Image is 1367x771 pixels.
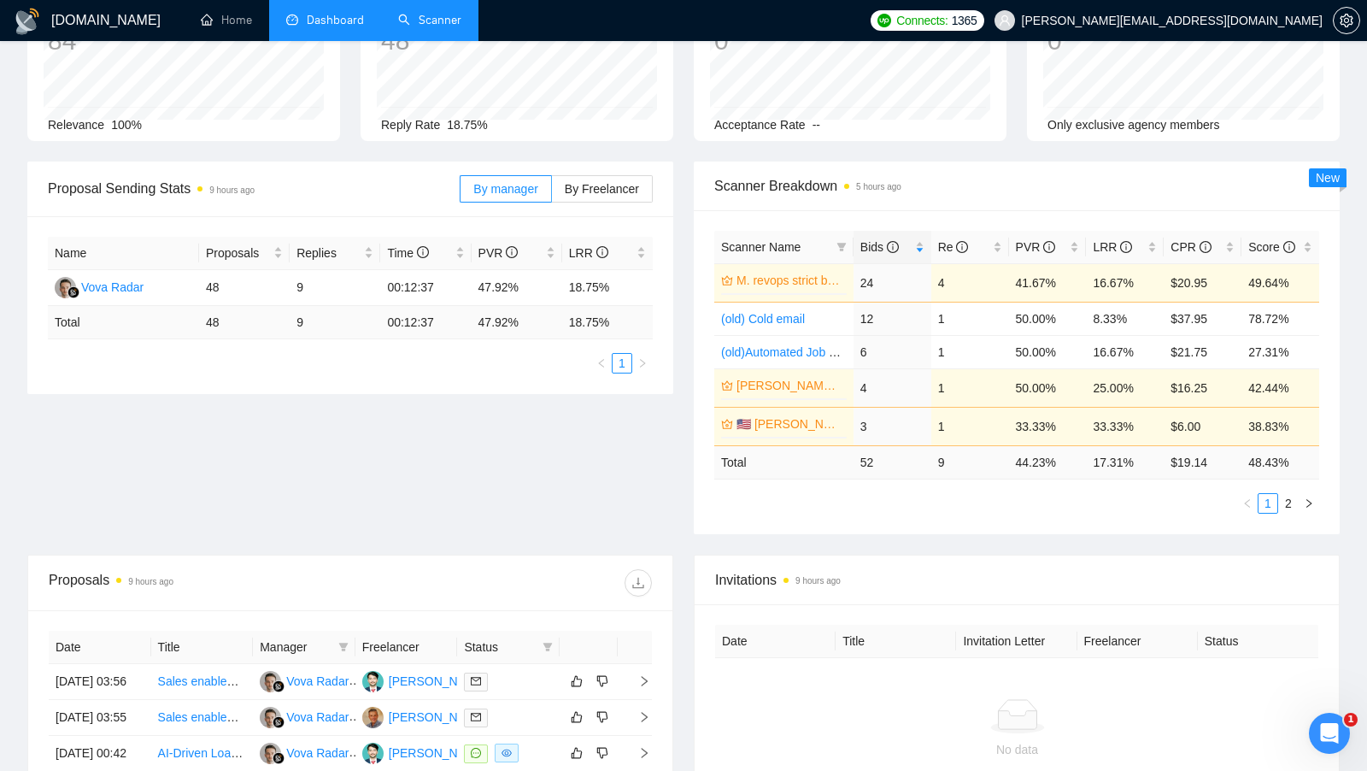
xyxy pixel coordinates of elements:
a: setting [1333,14,1360,27]
th: Date [715,625,836,658]
span: CPR [1170,240,1211,254]
span: eye [502,748,512,758]
img: MS [362,743,384,764]
div: [PERSON_NAME] [389,672,487,691]
span: filter [833,234,850,260]
span: New [1316,171,1340,185]
span: dashboard [286,14,298,26]
td: 4 [854,368,931,407]
a: (old)Automated Job Search [721,345,866,359]
a: IM[PERSON_NAME] [362,709,487,723]
time: 5 hours ago [856,182,901,191]
span: Scanner Breakdown [714,175,1319,197]
img: upwork-logo.png [877,14,891,27]
li: 1 [1258,493,1278,514]
button: left [591,353,612,374]
td: 44.23 % [1009,445,1087,479]
span: PVR [478,246,519,260]
th: Proposals [199,237,290,270]
a: VRVova Radar [260,745,349,759]
button: like [566,671,587,692]
img: gigradar-bm.png [273,716,285,728]
a: Sales enablement and prospecting expert needed [158,674,422,688]
button: dislike [592,671,613,692]
span: crown [721,418,733,430]
td: 25.00% [1086,368,1164,407]
td: $ 19.14 [1164,445,1241,479]
td: 27.31% [1241,335,1319,368]
td: 47.92% [472,270,562,306]
a: Sales enablement and prospecting expert needed [158,710,422,724]
img: MS [362,671,384,692]
span: Only exclusive agency members [1047,118,1220,132]
div: Vova Radar [81,278,144,297]
td: $6.00 [1164,407,1241,445]
div: Vova Radar [286,744,349,762]
li: Previous Page [1237,493,1258,514]
iframe: Intercom live chat [1309,713,1350,754]
span: download [625,576,651,590]
td: 17.31 % [1086,445,1164,479]
td: 16.67% [1086,335,1164,368]
span: right [625,747,650,759]
span: dislike [596,674,608,688]
td: $16.25 [1164,368,1241,407]
td: 12 [854,302,931,335]
img: VR [55,277,76,298]
span: dislike [596,710,608,724]
span: info-circle [596,246,608,258]
th: Freelancer [1077,625,1198,658]
span: Relevance [48,118,104,132]
button: right [632,353,653,374]
span: mail [471,712,481,722]
td: $21.75 [1164,335,1241,368]
span: Connects: [896,11,948,30]
a: VRVova Radar [55,280,144,293]
span: info-circle [956,241,968,253]
span: Proposals [206,244,270,262]
td: 48 [199,306,290,339]
span: Score [1248,240,1294,254]
span: PVR [1016,240,1056,254]
span: info-circle [1043,241,1055,253]
td: 41.67% [1009,263,1087,302]
td: [DATE] 03:56 [49,664,151,700]
button: dislike [592,707,613,727]
span: Re [938,240,969,254]
td: 33.33% [1086,407,1164,445]
span: Bids [860,240,899,254]
span: like [571,674,583,688]
span: Proposal Sending Stats [48,178,460,199]
li: Previous Page [591,353,612,374]
td: 9 [290,270,380,306]
span: info-circle [1200,241,1212,253]
span: Dashboard [307,13,364,27]
span: Status [464,638,536,656]
div: [PERSON_NAME] [389,708,487,727]
span: crown [721,380,733,391]
td: 00:12:37 [380,270,471,306]
button: like [566,743,587,763]
td: 9 [931,445,1009,479]
td: $20.95 [1164,263,1241,302]
button: dislike [592,743,613,763]
span: 100% [111,118,142,132]
button: right [1299,493,1319,514]
span: filter [836,242,847,252]
td: 50.00% [1009,302,1087,335]
span: Scanner Name [721,240,801,254]
a: VRVova Radar [260,674,349,687]
a: VRVova Radar [260,709,349,723]
td: 1 [931,368,1009,407]
a: 1 [1258,494,1277,513]
span: 18.75% [447,118,487,132]
td: $37.95 [1164,302,1241,335]
a: homeHome [201,13,252,27]
th: Status [1198,625,1318,658]
td: Total [48,306,199,339]
td: 1 [931,407,1009,445]
td: 78.72% [1241,302,1319,335]
li: 1 [612,353,632,374]
td: Sales enablement and prospecting expert needed [151,664,254,700]
button: left [1237,493,1258,514]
